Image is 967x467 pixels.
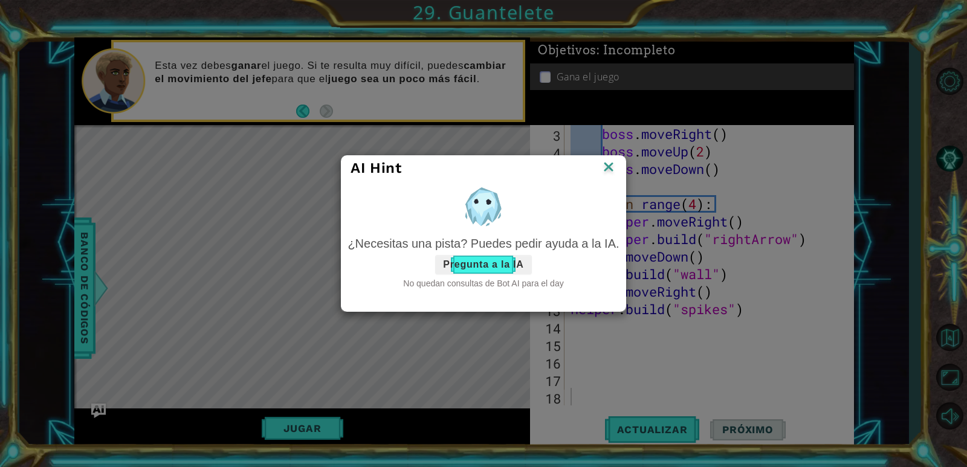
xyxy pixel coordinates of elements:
[348,235,619,253] div: ¿Necesitas una pista? Puedes pedir ayuda a la IA.
[601,159,616,177] img: IconClose.svg
[351,159,401,176] span: AI Hint
[348,277,619,289] div: No quedan consultas de Bot AI para el day
[461,184,506,229] img: AI Hint Animal
[435,255,531,274] button: Pregunta a la IA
